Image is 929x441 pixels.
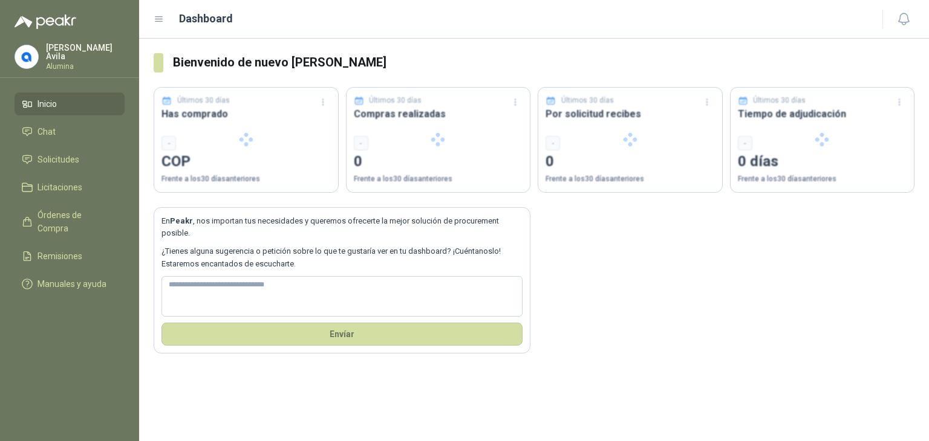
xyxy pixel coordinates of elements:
a: Remisiones [15,245,125,268]
span: Licitaciones [37,181,82,194]
span: Órdenes de Compra [37,208,113,235]
h3: Bienvenido de nuevo [PERSON_NAME] [173,53,914,72]
b: Peakr [170,216,193,225]
a: Órdenes de Compra [15,204,125,240]
a: Licitaciones [15,176,125,199]
span: Remisiones [37,249,82,263]
img: Company Logo [15,45,38,68]
button: Envíar [161,323,523,346]
img: Logo peakr [15,14,76,29]
p: [PERSON_NAME] Avila [46,43,125,60]
a: Inicio [15,92,125,115]
p: Alumina [46,63,125,70]
span: Inicio [37,97,57,111]
a: Solicitudes [15,148,125,171]
span: Manuales y ayuda [37,277,106,291]
a: Manuales y ayuda [15,272,125,295]
a: Chat [15,120,125,143]
span: Solicitudes [37,153,79,166]
p: ¿Tienes alguna sugerencia o petición sobre lo que te gustaría ver en tu dashboard? ¡Cuéntanoslo! ... [161,245,523,270]
h1: Dashboard [179,10,233,27]
p: En , nos importan tus necesidades y queremos ofrecerte la mejor solución de procurement posible. [161,215,523,240]
span: Chat [37,125,56,138]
